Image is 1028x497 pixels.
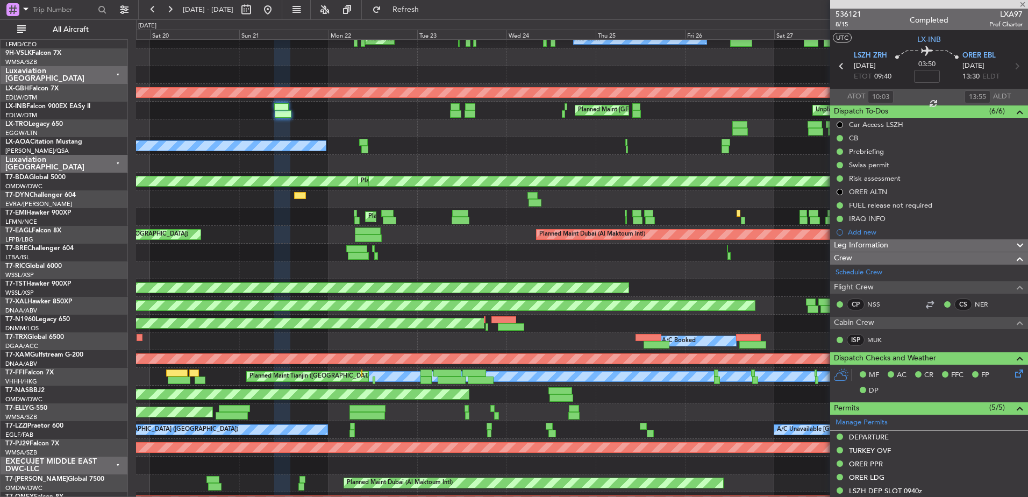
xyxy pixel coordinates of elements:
a: 9H-VSLKFalcon 7X [5,50,61,56]
span: LX-GBH [5,86,29,92]
span: LSZH ZRH [854,51,887,61]
div: Sun 21 [239,30,329,39]
a: T7-EAGLFalcon 8X [5,228,61,234]
span: ORER EBL [962,51,996,61]
a: T7-XAMGulfstream G-200 [5,352,83,358]
div: Planned Maint Dubai (Al Maktoum Intl) [347,475,453,491]
span: T7-BDA [5,174,29,181]
span: Flight Crew [834,281,874,294]
span: ELDT [982,72,1000,82]
span: T7-TST [5,281,26,287]
div: Risk assessment [849,174,901,183]
span: [DATE] [854,61,876,72]
span: T7-BRE [5,245,27,252]
div: ORER LDG [849,473,884,482]
span: T7-NAS [5,387,29,394]
span: DP [869,386,879,396]
span: LXA97 [989,9,1023,20]
a: T7-NASBBJ2 [5,387,45,394]
span: LX-INB [5,103,26,110]
span: AC [897,370,906,381]
a: WSSL/XSP [5,271,34,279]
span: Pref Charter [989,20,1023,29]
a: T7-EMIHawker 900XP [5,210,71,216]
div: Car Access LSZH [849,120,903,129]
div: ORER PPR [849,459,883,468]
div: FUEL release not required [849,201,932,210]
a: LFMN/NCE [5,218,37,226]
a: NER [975,300,999,309]
a: LFPB/LBG [5,236,33,244]
a: Manage Permits [836,417,888,428]
div: Add new [848,228,1023,237]
a: EVRA/[PERSON_NAME] [5,200,72,208]
span: FP [981,370,989,381]
span: All Aircraft [28,26,113,33]
span: T7-FFI [5,370,24,376]
div: Prebriefing [849,147,884,156]
span: 9H-VSLK [5,50,32,56]
div: IRAQ INFO [849,214,886,223]
a: MUK [867,335,891,345]
div: Swiss permit [849,160,889,169]
span: [DATE] - [DATE] [183,5,233,15]
div: A/C Booked [662,333,696,349]
span: T7-[PERSON_NAME] [5,476,68,482]
div: Mon 22 [329,30,418,39]
div: DEPARTURE [849,432,889,442]
div: Planned Maint Tianjin ([GEOGRAPHIC_DATA]) [249,368,375,385]
span: FFC [951,370,963,381]
span: T7-XAL [5,299,27,305]
span: CR [924,370,933,381]
a: T7-BREChallenger 604 [5,245,74,252]
div: Thu 25 [596,30,685,39]
div: [DATE] [138,22,156,31]
a: T7-XALHawker 850XP [5,299,72,305]
span: Refresh [383,6,429,13]
div: LSZH DEP SLOT 0940z [849,486,922,495]
span: MF [869,370,879,381]
div: Planned Maint Dubai (Al Maktoum Intl) [539,226,645,243]
span: LX-INB [917,34,941,45]
div: Sat 20 [150,30,239,39]
span: 8/15 [836,20,861,29]
span: ALDT [993,91,1011,102]
a: LX-TROLegacy 650 [5,121,63,127]
div: Planned Maint [GEOGRAPHIC_DATA] [368,209,471,225]
div: Planned Maint Dubai (Al Maktoum Intl) [361,173,467,189]
a: T7-TSTHawker 900XP [5,281,71,287]
div: Fri 26 [685,30,774,39]
a: WMSA/SZB [5,413,37,421]
a: LTBA/ISL [5,253,30,261]
div: TURKEY OVF [849,446,891,455]
a: EDLW/DTM [5,94,37,102]
div: ISP [847,334,865,346]
span: T7-TRX [5,334,27,340]
a: DNAA/ABV [5,307,37,315]
a: NSS [867,300,891,309]
a: WSSL/XSP [5,289,34,297]
a: OMDW/DWC [5,484,42,492]
span: 09:40 [874,72,891,82]
span: Crew [834,252,852,265]
a: Schedule Crew [836,267,882,278]
a: T7-DYNChallenger 604 [5,192,76,198]
span: T7-LZZI [5,423,27,429]
span: T7-RIC [5,263,25,269]
span: Dispatch Checks and Weather [834,352,936,365]
a: T7-[PERSON_NAME]Global 7500 [5,476,104,482]
div: Wed 24 [506,30,596,39]
span: T7-EAGL [5,228,32,234]
a: LFMD/CEQ [5,40,37,48]
button: All Aircraft [12,21,117,38]
span: [DATE] [962,61,984,72]
a: WMSA/SZB [5,449,37,457]
span: T7-EMI [5,210,26,216]
button: UTC [833,33,852,42]
a: WMSA/SZB [5,58,37,66]
span: Permits [834,402,859,415]
a: T7-LZZIPraetor 600 [5,423,63,429]
a: DGAA/ACC [5,342,38,350]
a: [PERSON_NAME]/QSA [5,147,69,155]
a: LX-AOACitation Mustang [5,139,82,145]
